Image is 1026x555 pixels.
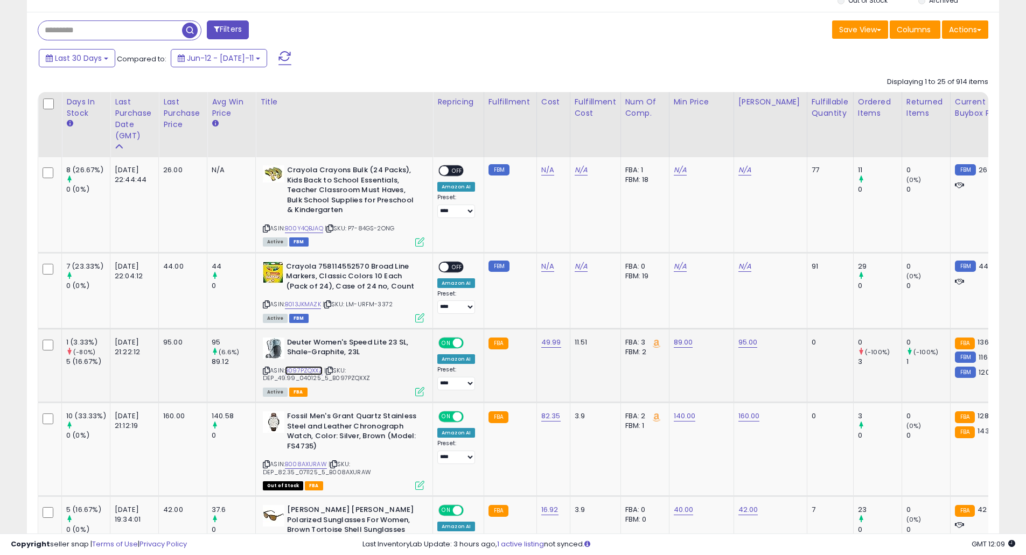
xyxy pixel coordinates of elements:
small: (0%) [906,272,922,280]
div: Displaying 1 to 25 of 914 items [887,77,988,87]
a: 40.00 [674,504,694,515]
b: Crayola 758114552570 Broad Line Markers, Classic Colors 10 Each (Pack of 24), Case of 24 no, Count [286,262,417,294]
div: 0 [906,262,950,271]
a: N/A [674,261,687,272]
span: 120 [979,367,989,377]
a: 82.35 [541,411,561,421]
div: 8 (26.67%) [66,165,110,175]
div: 0 [858,281,902,291]
div: [DATE] 21:22:12 [115,338,150,357]
div: Last Purchase Date (GMT) [115,96,154,142]
button: Columns [890,20,940,39]
div: 89.12 [212,357,255,367]
div: 1 (3.33%) [66,338,110,347]
div: 140.58 [212,411,255,421]
small: (-80%) [73,348,95,356]
div: 0 [858,338,902,347]
small: FBM [955,261,976,272]
div: Avg Win Price [212,96,251,119]
span: Last 30 Days [55,53,102,64]
small: FBA [488,411,508,423]
div: FBM: 18 [625,175,661,185]
span: 26 [979,165,987,175]
img: 31b9PIIPKSL._SL40_.jpg [263,505,284,526]
div: N/A [212,165,247,175]
div: FBA: 0 [625,505,661,515]
span: | SKU: DEP_82.35_071125_5_B008AXURAW [263,460,371,476]
div: 10 (33.33%) [66,411,110,421]
img: 51CIdsevEaL._SL40_.jpg [263,165,284,182]
div: 3.9 [575,411,612,421]
div: 5 (16.67%) [66,357,110,367]
div: FBM: 2 [625,347,661,357]
small: FBA [955,338,975,349]
a: 95.00 [738,337,758,348]
div: 37.6 [212,505,255,515]
div: 160.00 [163,411,199,421]
div: FBM: 0 [625,515,661,524]
a: B097PZQXXZ [285,366,323,375]
div: 0 [212,431,255,440]
a: N/A [575,261,588,272]
span: ON [439,339,453,348]
b: Deuter Women's Speed Lite 23 SL, Shale-Graphite, 23L [287,338,418,360]
div: Fulfillment [488,96,532,108]
span: FBA [289,388,308,397]
div: 42.00 [163,505,199,515]
div: 77 [812,165,845,175]
a: B013JKMAZK [285,300,321,309]
span: OFF [462,339,479,348]
small: FBA [955,505,975,517]
span: | SKU: P7-84GS-2ONG [325,224,394,233]
span: FBM [289,237,309,247]
div: 3 [858,411,902,421]
div: 44.00 [163,262,199,271]
small: FBM [488,261,509,272]
div: 0 [906,431,950,440]
small: FBA [488,338,508,349]
div: 0 (0%) [66,281,110,291]
div: 26.00 [163,165,199,175]
a: 1 active listing [497,539,544,549]
span: All listings currently available for purchase on Amazon [263,388,288,397]
div: Preset: [437,290,476,314]
a: N/A [738,261,751,272]
small: FBM [488,164,509,175]
div: 0 [906,281,950,291]
div: 0 [906,411,950,421]
a: N/A [575,165,588,175]
span: 2025-08-11 12:09 GMT [972,539,1015,549]
div: 0 (0%) [66,431,110,440]
button: Filters [207,20,249,39]
button: Jun-12 - [DATE]-11 [171,49,267,67]
a: N/A [738,165,751,175]
div: Amazon AI [437,278,475,288]
div: Current Buybox Price [955,96,1010,119]
span: OFF [462,506,479,515]
div: FBM: 19 [625,271,661,281]
div: 29 [858,262,902,271]
span: | SKU: LM-URFM-3372 [323,300,393,308]
small: Avg Win Price. [212,119,218,129]
div: Repricing [437,96,479,108]
div: Amazon AI [437,522,475,531]
div: Preset: [437,194,476,218]
a: N/A [674,165,687,175]
b: [PERSON_NAME] [PERSON_NAME] Polarized Sunglasses For Women, Brown Tortoise Shell Sunglasses [287,505,418,538]
div: 0 [212,281,255,291]
small: FBM [955,367,976,378]
div: 0 [858,431,902,440]
div: FBA: 3 [625,338,661,347]
a: N/A [541,261,554,272]
a: B00Y4QBJAQ [285,224,323,233]
a: 160.00 [738,411,760,421]
div: ASIN: [263,411,424,489]
div: 7 (23.33%) [66,262,110,271]
div: ASIN: [263,338,424,395]
span: All listings that are currently out of stock and unavailable for purchase on Amazon [263,481,303,490]
div: 95.00 [163,338,199,347]
img: 41ZLThxqA2L._SL40_.jpg [263,338,284,359]
div: [DATE] 22:04:12 [115,262,150,281]
span: Jun-12 - [DATE]-11 [187,53,254,64]
div: Amazon AI [437,182,475,192]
